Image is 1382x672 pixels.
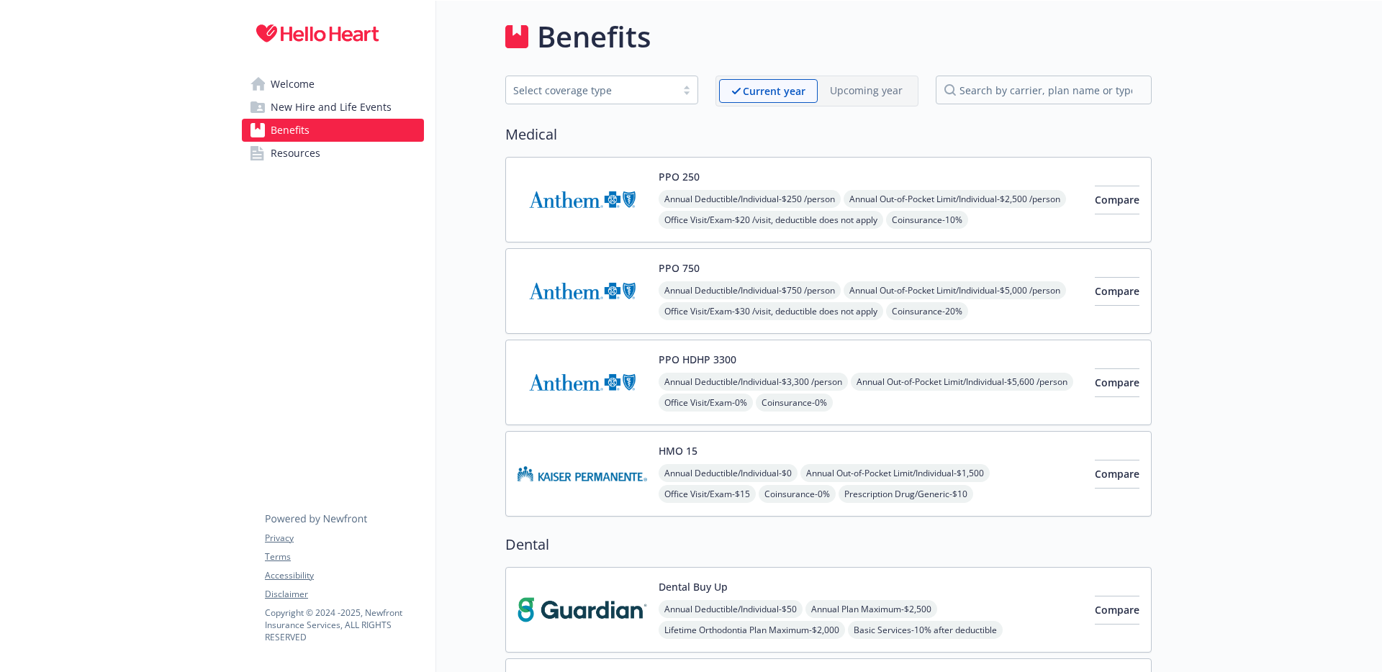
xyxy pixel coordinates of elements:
[271,96,392,119] span: New Hire and Life Events
[759,485,836,503] span: Coinsurance - 0%
[271,73,315,96] span: Welcome
[537,15,651,58] h1: Benefits
[1095,186,1139,214] button: Compare
[513,83,669,98] div: Select coverage type
[659,485,756,503] span: Office Visit/Exam - $15
[830,83,903,98] p: Upcoming year
[242,73,424,96] a: Welcome
[659,394,753,412] span: Office Visit/Exam - 0%
[659,579,728,594] button: Dental Buy Up
[271,142,320,165] span: Resources
[659,302,883,320] span: Office Visit/Exam - $30 /visit, deductible does not apply
[659,464,798,482] span: Annual Deductible/Individual - $0
[659,352,736,367] button: PPO HDHP 3300
[505,124,1152,145] h2: Medical
[659,373,848,391] span: Annual Deductible/Individual - $3,300 /person
[743,83,805,99] p: Current year
[518,443,647,504] img: Kaiser Permanente Insurance Company carrier logo
[818,79,915,103] span: Upcoming year
[242,96,424,119] a: New Hire and Life Events
[805,600,937,618] span: Annual Plan Maximum - $2,500
[659,621,845,639] span: Lifetime Orthodontia Plan Maximum - $2,000
[1095,376,1139,389] span: Compare
[844,281,1066,299] span: Annual Out-of-Pocket Limit/Individual - $5,000 /person
[886,302,968,320] span: Coinsurance - 20%
[659,600,803,618] span: Annual Deductible/Individual - $50
[1095,467,1139,481] span: Compare
[659,190,841,208] span: Annual Deductible/Individual - $250 /person
[242,142,424,165] a: Resources
[1095,596,1139,625] button: Compare
[518,352,647,413] img: Anthem Blue Cross carrier logo
[659,443,697,458] button: HMO 15
[1095,368,1139,397] button: Compare
[1095,193,1139,206] span: Compare
[756,394,833,412] span: Coinsurance - 0%
[936,76,1152,104] input: search by carrier, plan name or type
[265,550,423,563] a: Terms
[1095,277,1139,306] button: Compare
[518,169,647,230] img: Anthem Blue Cross carrier logo
[242,119,424,142] a: Benefits
[800,464,990,482] span: Annual Out-of-Pocket Limit/Individual - $1,500
[265,588,423,601] a: Disclaimer
[265,532,423,545] a: Privacy
[839,485,973,503] span: Prescription Drug/Generic - $10
[518,260,647,322] img: Anthem Blue Cross carrier logo
[265,607,423,643] p: Copyright © 2024 - 2025 , Newfront Insurance Services, ALL RIGHTS RESERVED
[505,534,1152,555] h2: Dental
[659,281,841,299] span: Annual Deductible/Individual - $750 /person
[659,211,883,229] span: Office Visit/Exam - $20 /visit, deductible does not apply
[659,169,700,184] button: PPO 250
[1095,460,1139,489] button: Compare
[271,119,310,142] span: Benefits
[1095,603,1139,617] span: Compare
[265,569,423,582] a: Accessibility
[844,190,1066,208] span: Annual Out-of-Pocket Limit/Individual - $2,500 /person
[886,211,968,229] span: Coinsurance - 10%
[659,260,700,276] button: PPO 750
[848,621,1003,639] span: Basic Services - 10% after deductible
[1095,284,1139,298] span: Compare
[518,579,647,640] img: Guardian carrier logo
[851,373,1073,391] span: Annual Out-of-Pocket Limit/Individual - $5,600 /person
